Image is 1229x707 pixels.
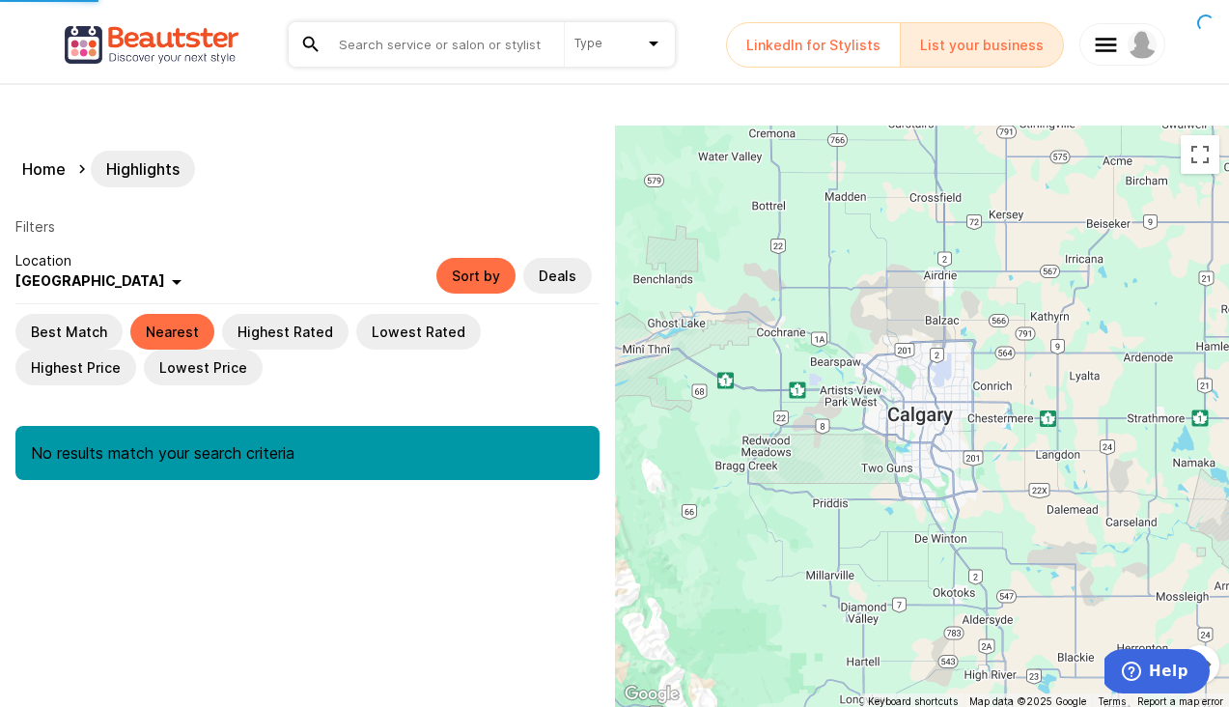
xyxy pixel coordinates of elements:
iframe: Opens a widget where you can chat to one of our agents [1104,649,1210,697]
span: Map data ©2025 Google [969,695,1086,707]
div: Lowest Rated [356,314,481,350]
button: Toggle fullscreen view [1181,135,1219,174]
div: Highest Price [15,350,136,385]
button: Map camera controls [1181,645,1219,684]
input: Search service or salon or stylist [337,34,552,55]
img: Beautster [1128,30,1157,59]
div: Deals [523,258,592,294]
div: Highest Rated [222,314,349,350]
a: Home [14,150,73,188]
span: Type [574,35,602,52]
div: No results match your search criteria [15,426,600,480]
span: [GEOGRAPHIC_DATA] [15,270,165,294]
a: Open this area in Google Maps (opens a new window) [620,682,684,707]
a: Beautster [1079,23,1165,66]
div: Lowest Price [144,350,263,385]
img: Google [620,682,684,707]
a: Report a map error [1137,695,1223,707]
p: Filters [15,216,600,237]
a: List your business [901,22,1064,68]
div: Highlights [91,151,195,187]
div: Nearest [130,314,214,350]
a: Terms (opens in new tab) [1098,695,1126,707]
a: LinkedIn for Stylists [726,22,901,68]
span: Location [15,250,71,270]
div: Best Match [15,314,123,350]
img: Beautster [65,15,238,73]
div: Sort by [436,258,516,294]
